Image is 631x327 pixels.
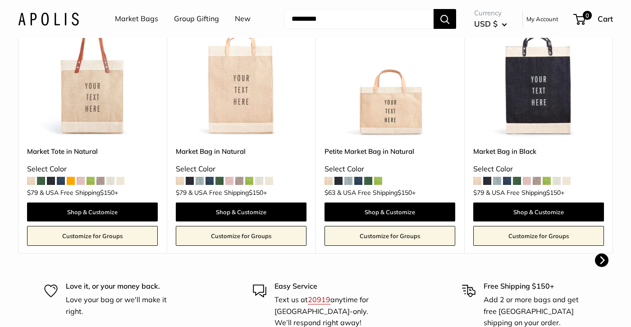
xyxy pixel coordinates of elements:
[434,9,456,29] button: Search
[174,12,219,26] a: Group Gifting
[325,146,455,157] a: Petite Market Bag in Natural
[325,203,455,221] a: Shop & Customize
[325,189,335,197] span: $63
[249,189,263,197] span: $150
[325,226,455,246] a: Customize for Groups
[474,19,498,28] span: USD $
[484,281,587,292] p: Free Shipping $150+
[115,12,158,26] a: Market Bags
[486,189,564,196] span: & USA Free Shipping +
[598,14,613,23] span: Cart
[325,6,455,137] a: Petite Market Bag in NaturalPetite Market Bag in Natural
[274,281,378,292] p: Easy Service
[176,189,187,197] span: $79
[308,295,330,304] a: 20919
[595,253,608,267] button: Next
[27,6,158,137] img: description_Make it yours with custom printed text.
[325,6,455,137] img: Petite Market Bag in Natural
[325,162,455,176] div: Select Color
[188,189,267,196] span: & USA Free Shipping +
[100,189,114,197] span: $150
[398,189,412,197] span: $150
[583,11,592,20] span: 0
[337,189,416,196] span: & USA Free Shipping +
[176,162,306,176] div: Select Color
[473,6,604,137] img: Market Bag in Black
[18,12,79,25] img: Apolis
[66,281,169,292] p: Love it, or your money back.
[176,203,306,221] a: Shop & Customize
[474,7,507,19] span: Currency
[473,226,604,246] a: Customize for Groups
[27,146,158,157] a: Market Tote in Natural
[27,162,158,176] div: Select Color
[176,6,306,137] a: Market Bag in NaturalMarket Bag in Natural
[473,203,604,221] a: Shop & Customize
[27,203,158,221] a: Shop & Customize
[40,189,118,196] span: & USA Free Shipping +
[473,162,604,176] div: Select Color
[473,6,604,137] a: Market Bag in BlackMarket Bag in Black
[574,12,613,26] a: 0 Cart
[526,14,558,24] a: My Account
[66,294,169,317] p: Love your bag or we'll make it right.
[474,17,507,31] button: USD $
[546,189,561,197] span: $150
[473,189,484,197] span: $79
[473,146,604,157] a: Market Bag in Black
[27,6,158,137] a: description_Make it yours with custom printed text.Market Tote in Natural
[27,189,38,197] span: $79
[176,226,306,246] a: Customize for Groups
[284,9,434,29] input: Search...
[176,6,306,137] img: Market Bag in Natural
[235,12,251,26] a: New
[176,146,306,157] a: Market Bag in Natural
[27,226,158,246] a: Customize for Groups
